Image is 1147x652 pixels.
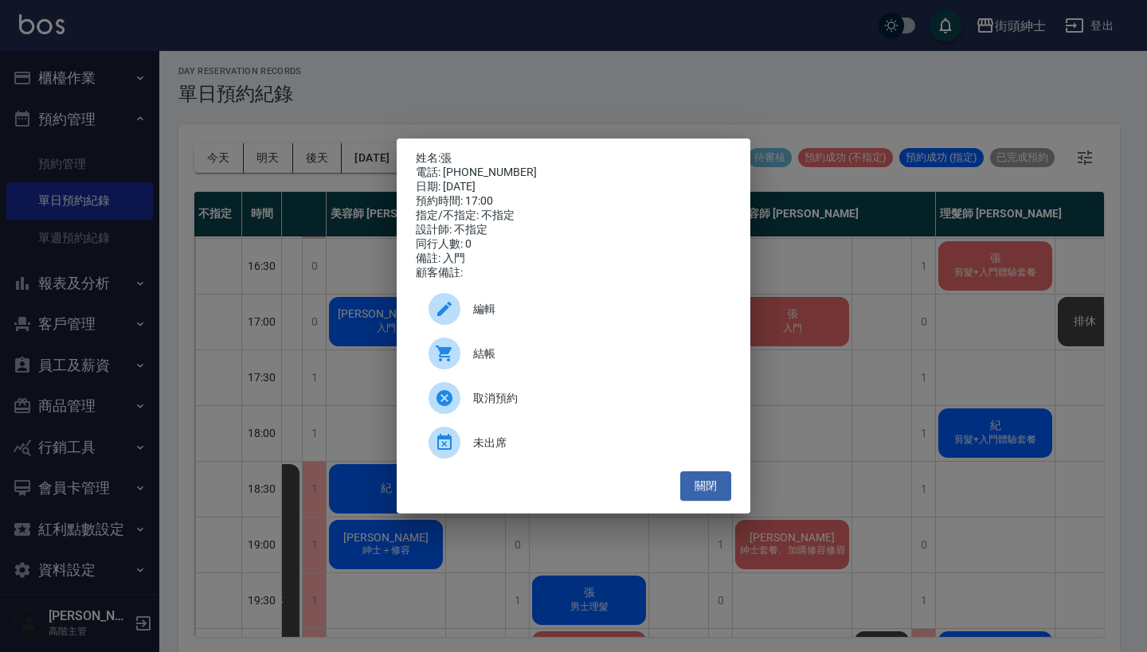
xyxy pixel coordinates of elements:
p: 姓名: [416,151,731,166]
div: 未出席 [416,420,731,465]
div: 電話: [PHONE_NUMBER] [416,166,731,180]
button: 關閉 [680,471,731,501]
span: 取消預約 [473,390,718,407]
span: 結帳 [473,346,718,362]
div: 顧客備註: [416,266,731,280]
div: 備註: 入門 [416,252,731,266]
div: 取消預約 [416,376,731,420]
a: 張 [440,151,452,164]
div: 設計師: 不指定 [416,223,731,237]
span: 編輯 [473,301,718,318]
div: 編輯 [416,287,731,331]
div: 指定/不指定: 不指定 [416,209,731,223]
div: 預約時間: 17:00 [416,194,731,209]
div: 日期: [DATE] [416,180,731,194]
div: 同行人數: 0 [416,237,731,252]
span: 未出席 [473,435,718,451]
a: 結帳 [416,331,731,376]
